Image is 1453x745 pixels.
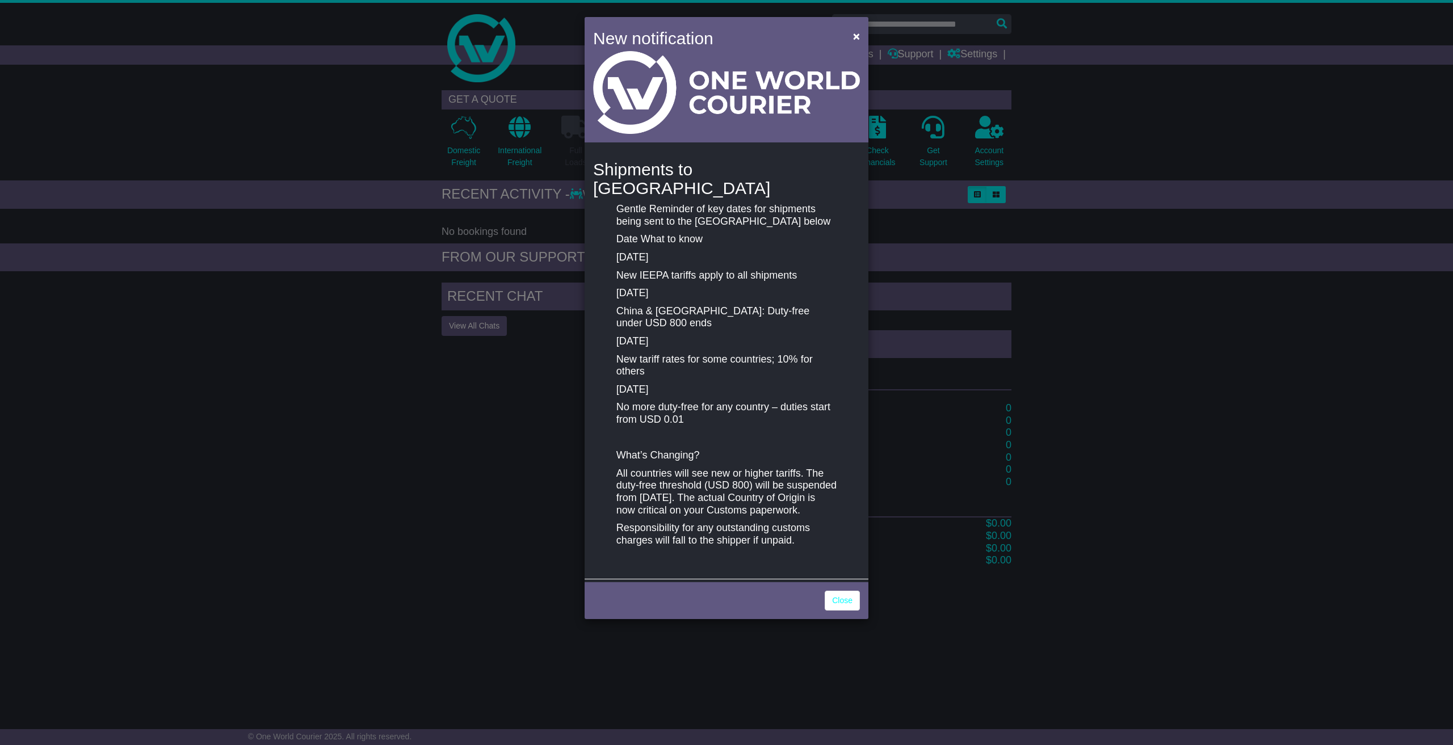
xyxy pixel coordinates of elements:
[616,468,837,516] p: All countries will see new or higher tariffs. The duty-free threshold (USD 800) will be suspended...
[616,270,837,282] p: New IEEPA tariffs apply to all shipments
[616,335,837,348] p: [DATE]
[616,353,837,378] p: New tariff rates for some countries; 10% for others
[616,287,837,300] p: [DATE]
[616,251,837,264] p: [DATE]
[593,51,860,134] img: Light
[616,233,837,246] p: Date What to know
[593,160,860,197] h4: Shipments to [GEOGRAPHIC_DATA]
[593,26,837,51] h4: New notification
[616,384,837,396] p: [DATE]
[616,449,837,462] p: What’s Changing?
[853,30,860,43] span: ×
[616,401,837,426] p: No more duty-free for any country – duties start from USD 0.01
[825,591,860,611] a: Close
[616,203,837,228] p: Gentle Reminder of key dates for shipments being sent to the [GEOGRAPHIC_DATA] below
[847,24,866,48] button: Close
[616,305,837,330] p: China & [GEOGRAPHIC_DATA]: Duty-free under USD 800 ends
[616,522,837,546] p: Responsibility for any outstanding customs charges will fall to the shipper if unpaid.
